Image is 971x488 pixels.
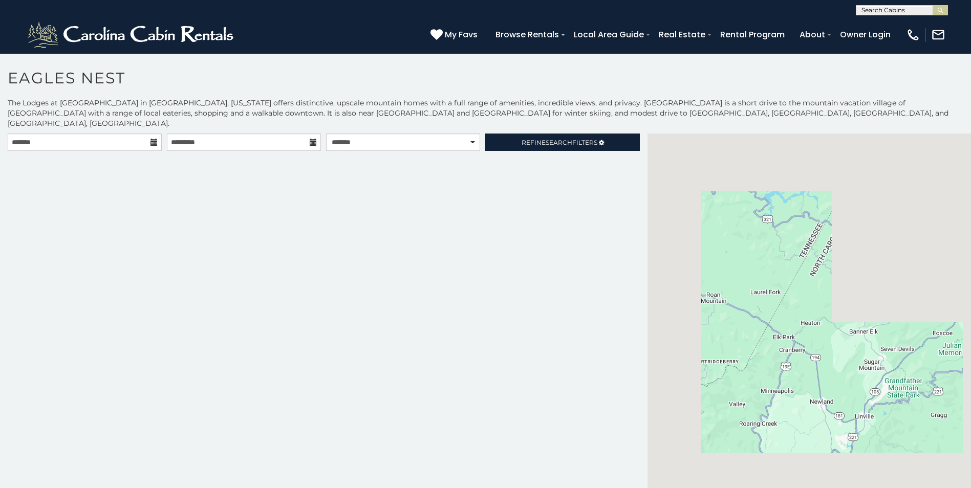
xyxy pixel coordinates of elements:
[931,28,945,42] img: mail-regular-white.png
[445,28,478,41] span: My Favs
[546,139,572,146] span: Search
[485,134,639,151] a: RefineSearchFilters
[522,139,597,146] span: Refine Filters
[715,26,790,43] a: Rental Program
[835,26,896,43] a: Owner Login
[569,26,649,43] a: Local Area Guide
[654,26,710,43] a: Real Estate
[794,26,830,43] a: About
[430,28,480,41] a: My Favs
[26,19,238,50] img: White-1-2.png
[906,28,920,42] img: phone-regular-white.png
[490,26,564,43] a: Browse Rentals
